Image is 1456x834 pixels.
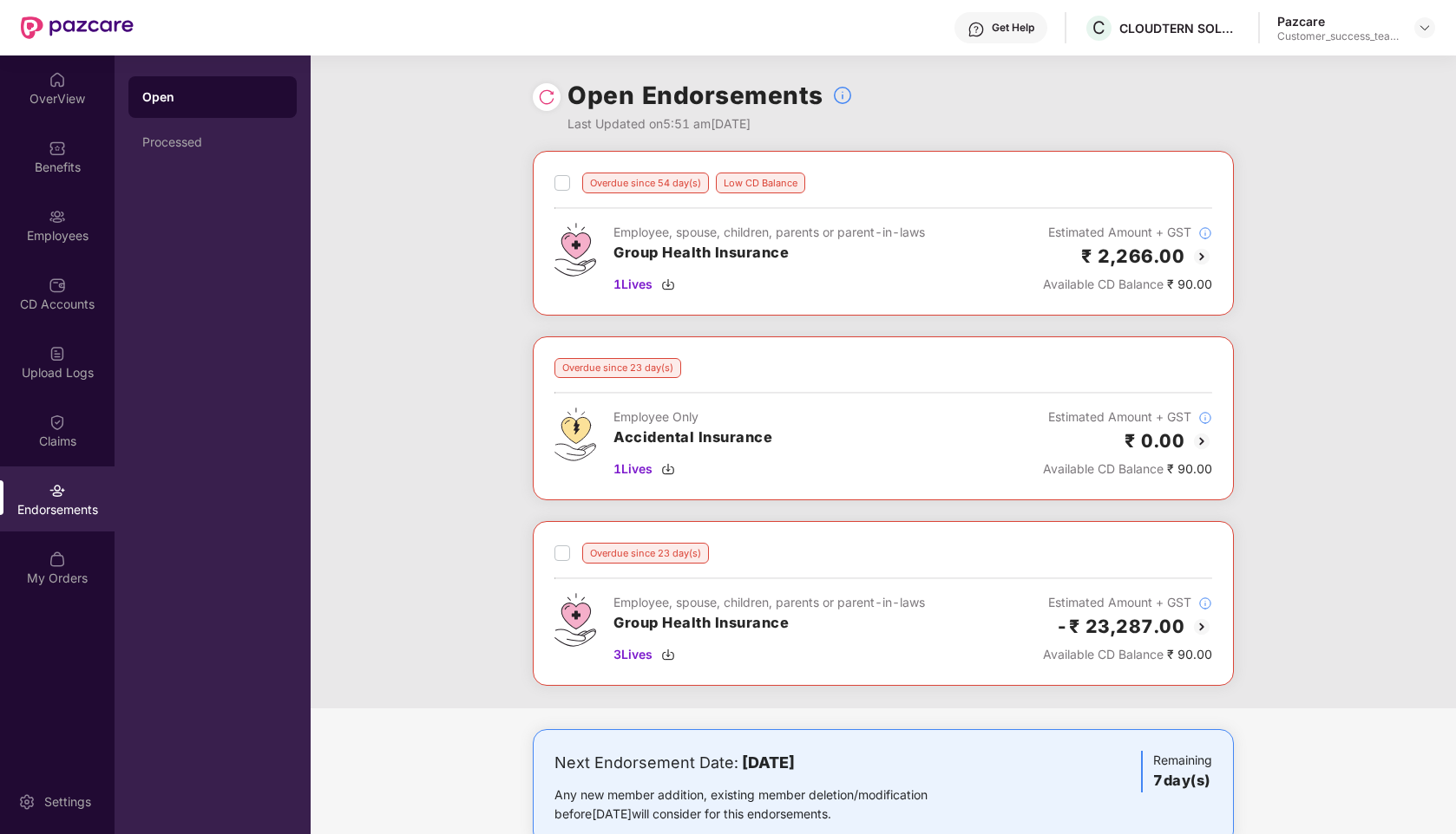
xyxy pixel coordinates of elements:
[1198,226,1212,240] img: svg+xml;base64,PHN2ZyBpZD0iSW5mb18tXzMyeDMyIiBkYXRhLW5hbWU9IkluZm8gLSAzMngzMiIgeG1sbnM9Imh0dHA6Ly...
[1043,223,1212,242] div: Estimated Amount + GST
[1043,275,1212,294] div: ₹ 90.00
[1125,427,1184,455] h2: ₹ 0.00
[1198,411,1212,425] img: svg+xml;base64,PHN2ZyBpZD0iSW5mb18tXzMyeDMyIiBkYXRhLW5hbWU9IkluZm8gLSAzMngzMiIgeG1sbnM9Imh0dHA6Ly...
[613,459,653,479] span: 1 Lives
[567,114,853,134] div: Last Updated on 5:51 am[DATE]
[49,140,66,157] img: svg+xml;base64,PHN2ZyBpZD0iQmVuZWZpdHMiIHhtbG5zPSJodHRwOi8vd3d3LnczLm9yZy8yMDAwL3N2ZyIgd2lkdGg9Ij...
[613,275,653,294] span: 1 Lives
[1418,21,1432,35] img: svg+xml;base64,PHN2ZyBpZD0iRHJvcGRvd24tMzJ4MzIiIHhtbG5zPSJodHRwOi8vd3d3LnczLm9yZy8yMDAwL3N2ZyIgd2...
[742,753,795,772] b: [DATE]
[1191,431,1212,452] img: svg+xml;base64,PHN2ZyBpZD0iQmFjay0yMHgyMCIgeG1sbnM9Imh0dHA6Ly93d3cudzMub3JnLzIwMDAvc3ZnIiB3aWR0aD...
[49,414,66,431] img: svg+xml;base64,PHN2ZyBpZD0iQ2xhaW0iIHhtbG5zPSJodHRwOi8vd3d3LnczLm9yZy8yMDAwL3N2ZyIgd2lkdGg9IjIwIi...
[613,612,925,635] h3: Group Health Insurance
[1191,246,1212,267] img: svg+xml;base64,PHN2ZyBpZD0iQmFjay0yMHgyMCIgeG1sbnM9Imh0dHA6Ly93d3cudzMub3JnLzIwMDAvc3ZnIiB3aWR0aD...
[554,407,596,461] img: svg+xml;base64,PHN2ZyB4bWxucz0iaHR0cDovL3d3dy53My5vcmcvMjAwMC9zdmciIHdpZHRoPSI0OS4zMjEiIGhlaWdodD...
[1141,751,1212,792] div: Remaining
[1043,593,1212,612] div: Estimated Amount + GST
[613,223,925,242] div: Employee, spouse, children, parents or parent-in-laws
[1153,770,1212,792] h3: 7 day(s)
[554,785,982,824] div: Any new member addition, existing member deletion/modification before [DATE] will consider for th...
[613,427,772,449] h3: Accidental Insurance
[1043,645,1212,664] div: ₹ 90.00
[1092,17,1105,38] span: C
[1056,612,1184,641] h2: -₹ 23,287.00
[613,593,925,612] div: Employee, spouse, children, parents or parent-in-laws
[142,135,283,149] div: Processed
[39,793,96,811] div: Settings
[716,173,805,193] div: Low CD Balance
[613,242,925,264] h3: Group Health Insurance
[992,21,1034,35] div: Get Help
[1043,407,1212,427] div: Estimated Amount + GST
[1277,29,1399,43] div: Customer_success_team_lead
[18,793,36,811] img: svg+xml;base64,PHN2ZyBpZD0iU2V0dGluZy0yMHgyMCIgeG1sbnM9Imh0dHA6Ly93d3cudzMub3JnLzIwMDAvc3ZnIiB3aW...
[567,76,823,114] h1: Open Endorsements
[1198,596,1212,610] img: svg+xml;base64,PHN2ZyBpZD0iSW5mb18tXzMyeDMyIiBkYXRhLW5hbWU9IkluZm8gLSAzMngzMiIgeG1sbnM9Imh0dHA6Ly...
[582,543,709,564] div: Overdue since 23 day(s)
[1277,13,1399,29] div: Pazcare
[661,462,675,476] img: svg+xml;base64,PHN2ZyBpZD0iRG93bmxvYWQtMzJ4MzIiIHhtbG5zPSJodHRwOi8vd3d3LnczLm9yZy8yMDAwL3N2ZyIgd2...
[49,345,66,362] img: svg+xml;base64,PHN2ZyBpZD0iVXBsb2FkX0xvZ3MiIGRhdGEtbmFtZT0iVXBsb2FkIExvZ3MiIHhtbG5zPSJodHRwOi8vd3...
[613,407,772,427] div: Employee Only
[49,208,66,225] img: svg+xml;base64,PHN2ZyBpZD0iRW1wbG95ZWVzIiB4bWxucz0iaHR0cDovL3d3dy53My5vcmcvMjAwMC9zdmciIHdpZHRoPS...
[1043,277,1164,291] span: Available CD Balance
[538,88,555,106] img: svg+xml;base64,PHN2ZyBpZD0iUmVsb2FkLTMyeDMyIiB4bWxucz0iaHR0cDovL3d3dy53My5vcmcvMjAwMC9zdmciIHdpZH...
[1043,461,1164,476] span: Available CD Balance
[49,71,66,88] img: svg+xml;base64,PHN2ZyBpZD0iSG9tZSIgeG1sbnM9Imh0dHA6Ly93d3cudzMub3JnLzIwMDAvc3ZnIiB3aWR0aD0iMjAiIG...
[582,173,709,193] div: Overdue since 54 day(s)
[554,593,596,647] img: svg+xml;base64,PHN2ZyB4bWxucz0iaHR0cDovL3d3dy53My5vcmcvMjAwMC9zdmciIHdpZHRoPSI0Ny43MTQiIGhlaWdodD...
[49,482,66,499] img: svg+xml;base64,PHN2ZyBpZD0iRW5kb3JzZW1lbnRzIiB4bWxucz0iaHR0cDovL3d3dy53My5vcmcvMjAwMC9zdmciIHdpZH...
[1043,647,1164,661] span: Available CD Balance
[661,277,675,291] img: svg+xml;base64,PHN2ZyBpZD0iRG93bmxvYWQtMzJ4MzIiIHhtbG5zPSJodHRwOi8vd3d3LnczLm9yZy8yMDAwL3N2ZyIgd2...
[21,16,134,39] img: New Pazcare Logo
[661,648,675,661] img: svg+xml;base64,PHN2ZyBpZD0iRG93bmxvYWQtMzJ4MzIiIHhtbG5zPSJodHRwOi8vd3d3LnczLm9yZy8yMDAwL3N2ZyIgd2...
[49,551,66,568] img: svg+xml;base64,PHN2ZyBpZD0iTXlfT3JkZXJzIiBkYXRhLW5hbWU9Ik15IE9yZGVycyIgeG1sbnM9Imh0dHA6Ly93d3cudz...
[832,85,853,106] img: svg+xml;base64,PHN2ZyBpZD0iSW5mb18tXzMyeDMyIiBkYXRhLW5hbWU9IkluZm8gLSAzMngzMiIgeG1sbnM9Imh0dHA6Ly...
[554,751,982,775] div: Next Endorsement Date:
[554,358,681,378] div: Overdue since 23 day(s)
[1119,20,1241,36] div: CLOUDTERN SOLUTIONS LLP
[613,645,653,664] span: 3 Lives
[49,277,66,294] img: svg+xml;base64,PHN2ZyBpZD0iQ0RfQWNjb3VudHMiIGRhdGEtbmFtZT0iQ0QgQWNjb3VudHMiIHhtbG5zPSJodHRwOi8vd3...
[1191,616,1212,637] img: svg+xml;base64,PHN2ZyBpZD0iQmFjay0yMHgyMCIgeG1sbnM9Imh0dHA6Ly93d3cudzMub3JnLzIwMDAvc3ZnIiB3aWR0aD...
[967,21,985,38] img: svg+xml;base64,PHN2ZyBpZD0iSGVscC0zMngzMiIgeG1sbnM9Imh0dHA6Ly93d3cudzMub3JnLzIwMDAvc3ZnIiB3aWR0aD...
[142,88,283,106] div: Open
[1081,242,1184,270] h2: ₹ 2,266.00
[1043,459,1212,479] div: ₹ 90.00
[554,223,596,277] img: svg+xml;base64,PHN2ZyB4bWxucz0iaHR0cDovL3d3dy53My5vcmcvMjAwMC9zdmciIHdpZHRoPSI0Ny43MTQiIGhlaWdodD...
